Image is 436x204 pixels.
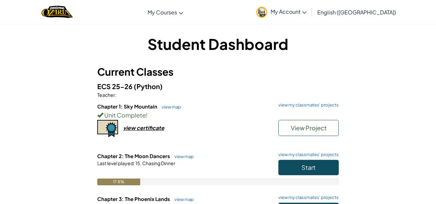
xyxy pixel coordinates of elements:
a: view certificate [97,124,164,131]
a: view my classmates' projects [275,195,339,200]
span: Chapter 3: The Phoenix Lands [97,196,171,202]
img: certificate-icon.png [97,120,118,137]
span: View Project [291,124,327,132]
button: Start [278,160,339,175]
h3: Current Classes [97,64,339,79]
span: (Python) [134,82,163,90]
span: Chapter 2: The Moon Dancers [97,153,171,159]
span: Unit Complete [103,111,146,119]
a: view my classmates' projects [275,103,339,107]
span: 15. [135,160,142,166]
a: My Account [253,1,310,22]
img: avatar [256,7,267,18]
span: Chapter 1: Sky Mountain [97,103,158,110]
span: My Account [271,8,307,15]
span: Last level played [97,160,133,166]
a: English ([GEOGRAPHIC_DATA]) [314,3,399,21]
h1: Student Dashboard [97,33,339,54]
a: Ozaria by CodeCombat logo [42,5,73,19]
div: 17.8% [97,179,140,185]
div: view certificate [123,124,164,131]
span: : [133,160,135,166]
span: ECS 25-26 [97,82,134,90]
a: view map [158,104,181,110]
a: view my classmates' projects [275,152,339,157]
span: ! [146,111,148,119]
button: View Project [278,120,339,136]
span: English ([GEOGRAPHIC_DATA]) [317,9,396,16]
span: Start [302,163,316,171]
span: Chasing Dinner [142,160,175,166]
a: My Courses [144,3,186,21]
a: view map [171,197,194,202]
span: : [115,92,116,98]
img: Home [42,5,73,19]
span: Teacher [97,92,115,98]
a: view map [171,154,194,159]
span: My Courses [148,9,177,16]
